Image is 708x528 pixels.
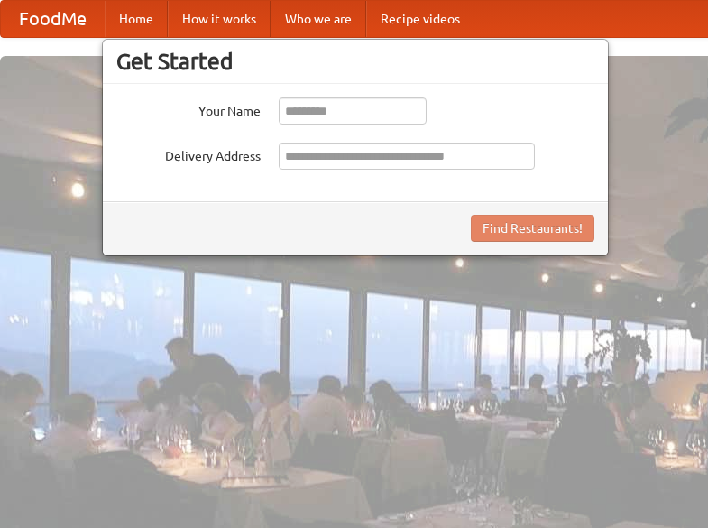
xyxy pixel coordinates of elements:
[116,143,261,165] label: Delivery Address
[271,1,366,37] a: Who we are
[105,1,168,37] a: Home
[116,97,261,120] label: Your Name
[1,1,105,37] a: FoodMe
[366,1,474,37] a: Recipe videos
[116,48,594,75] h3: Get Started
[168,1,271,37] a: How it works
[471,215,594,242] button: Find Restaurants!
